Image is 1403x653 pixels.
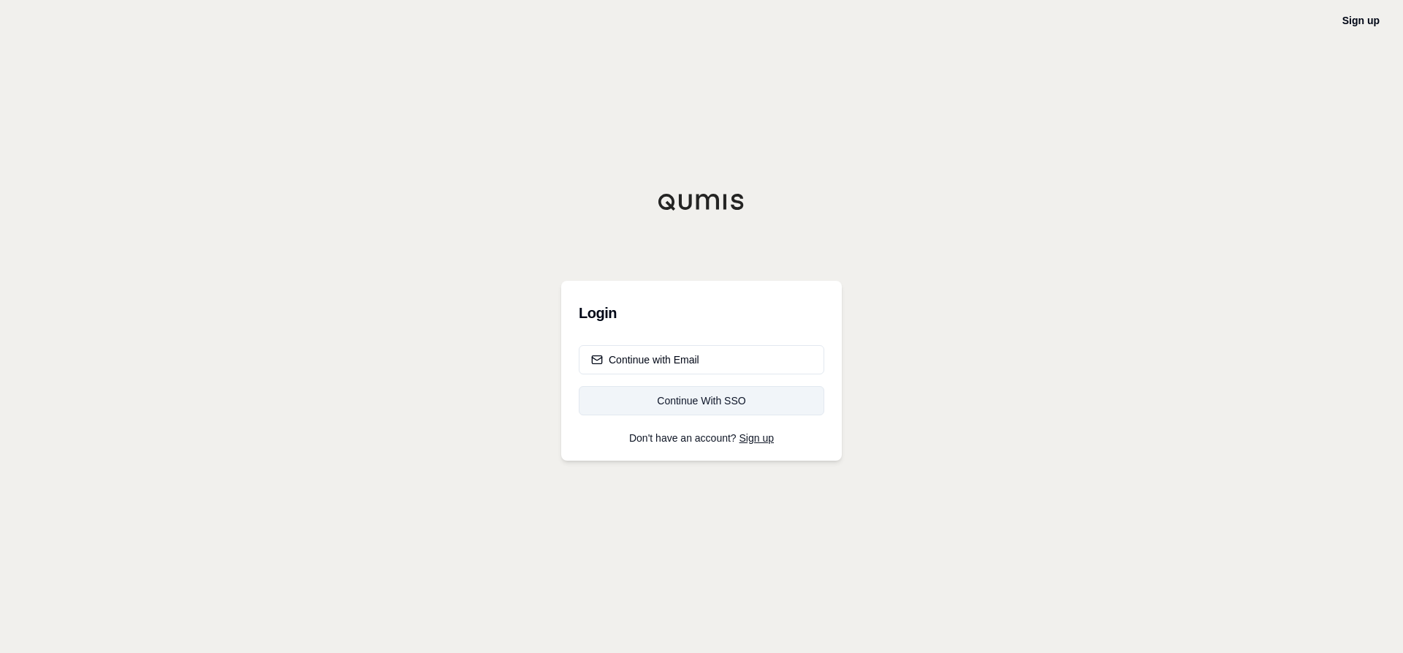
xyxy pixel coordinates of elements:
[591,393,812,408] div: Continue With SSO
[579,298,824,328] h3: Login
[739,432,774,444] a: Sign up
[658,193,745,211] img: Qumis
[579,433,824,443] p: Don't have an account?
[579,386,824,415] a: Continue With SSO
[591,352,699,367] div: Continue with Email
[1342,15,1380,26] a: Sign up
[579,345,824,374] button: Continue with Email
